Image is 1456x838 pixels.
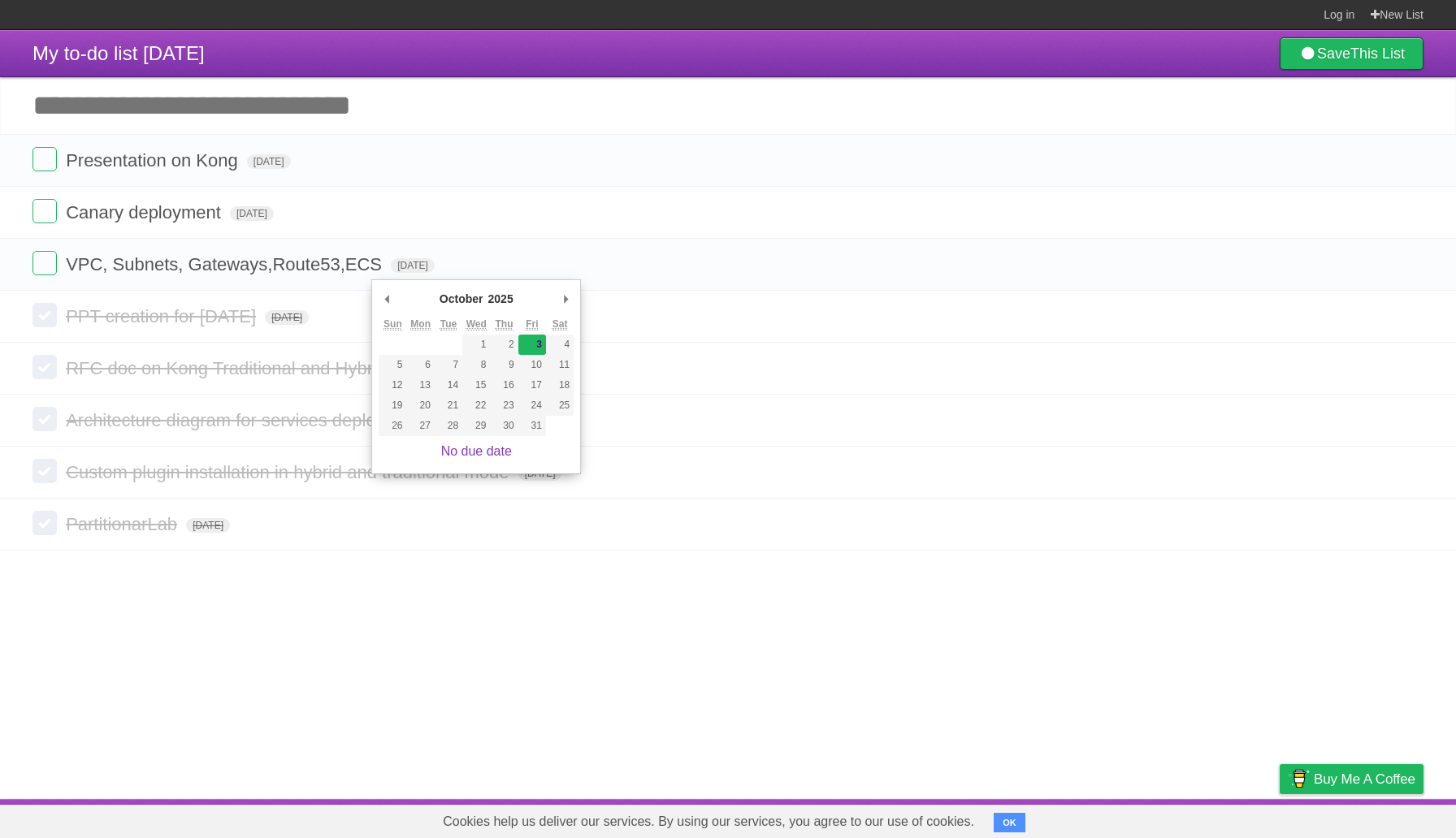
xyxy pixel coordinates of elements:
[518,355,546,375] button: 10
[546,335,574,355] button: 4
[462,335,490,355] button: 1
[247,154,291,169] span: [DATE]
[994,813,1025,832] button: OK
[379,375,406,395] button: 12
[230,206,274,221] span: [DATE]
[32,303,57,327] label: Done
[66,150,242,171] span: Presentation on Kong
[32,459,57,483] label: Done
[265,310,309,325] span: [DATE]
[490,375,518,395] button: 16
[66,514,181,534] span: PartitionarLab
[490,395,518,416] button: 23
[32,42,205,64] span: My to-do list [DATE]
[427,806,990,838] span: Cookies help us deliver our services. By using our services, you agree to our use of cookies.
[1288,765,1310,793] img: Buy me a coffee
[383,318,402,330] abbr: Sunday
[518,335,546,355] button: 3
[490,335,518,355] button: 2
[407,375,435,395] button: 13
[437,287,486,311] div: October
[66,410,479,430] span: Architecture diagram for services deploying on ECS
[466,318,487,330] abbr: Wednesday
[490,416,518,436] button: 30
[435,375,462,395] button: 14
[66,254,386,274] span: VPC, Subnets, Gateways,Route53,ECS
[440,318,457,330] abbr: Tuesday
[32,147,57,171] label: Done
[1280,37,1423,70] a: SaveThis List
[1064,803,1098,834] a: About
[557,287,574,311] button: Next Month
[462,395,490,416] button: 22
[518,395,546,416] button: 24
[32,407,57,431] label: Done
[435,355,462,375] button: 7
[552,318,568,330] abbr: Saturday
[1350,45,1405,62] b: This List
[546,355,574,375] button: 11
[379,395,406,416] button: 19
[407,416,435,436] button: 27
[66,306,260,326] span: PPT creation for [DATE]
[462,375,490,395] button: 15
[32,199,57,223] label: Done
[186,518,230,533] span: [DATE]
[1314,765,1415,793] span: Buy me a coffee
[546,395,574,416] button: 25
[435,416,462,436] button: 28
[1117,803,1183,834] a: Developers
[379,416,406,436] button: 26
[462,355,490,375] button: 8
[486,287,516,311] div: 2025
[407,395,435,416] button: 20
[435,395,462,416] button: 21
[441,444,512,458] a: No due date
[66,462,513,482] span: Custom plugin installation in hybrid and traditional mode
[496,318,513,330] abbr: Thursday
[518,375,546,395] button: 17
[1203,803,1239,834] a: Terms
[410,318,431,330] abbr: Monday
[66,202,225,222] span: Canary deployment
[490,355,518,375] button: 9
[379,287,395,311] button: Previous Month
[526,318,538,330] abbr: Friday
[379,355,406,375] button: 5
[391,258,435,273] span: [DATE]
[32,251,57,275] label: Done
[66,358,445,378] span: RFC doc on Kong Traditional and Hybrid Mode.
[32,511,57,535] label: Done
[407,355,435,375] button: 6
[1259,803,1301,834] a: Privacy
[546,375,574,395] button: 18
[1280,764,1423,794] a: Buy me a coffee
[518,416,546,436] button: 31
[1321,803,1423,834] a: Suggest a feature
[462,416,490,436] button: 29
[32,355,57,379] label: Done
